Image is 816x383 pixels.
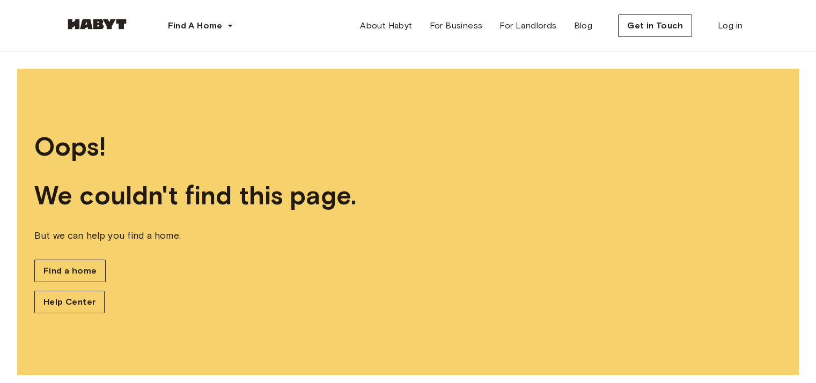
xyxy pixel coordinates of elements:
span: Log in [718,19,743,32]
span: We couldn't find this page. [34,180,782,211]
a: About Habyt [351,15,421,36]
a: Log in [709,15,751,36]
span: For Business [430,19,483,32]
span: Help Center [43,296,95,308]
span: About Habyt [360,19,412,32]
span: Find a home [43,264,97,277]
span: Get in Touch [627,19,683,32]
button: Find A Home [159,15,242,36]
span: Find A Home [168,19,223,32]
a: For Business [421,15,491,36]
span: But we can help you find a home. [34,229,782,242]
a: Help Center [34,291,105,313]
span: Oops! [34,131,782,163]
a: Find a home [34,260,106,282]
a: For Landlords [491,15,565,36]
button: Get in Touch [618,14,692,37]
span: Blog [574,19,593,32]
img: Habyt [65,19,129,30]
span: For Landlords [499,19,556,32]
a: Blog [565,15,601,36]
